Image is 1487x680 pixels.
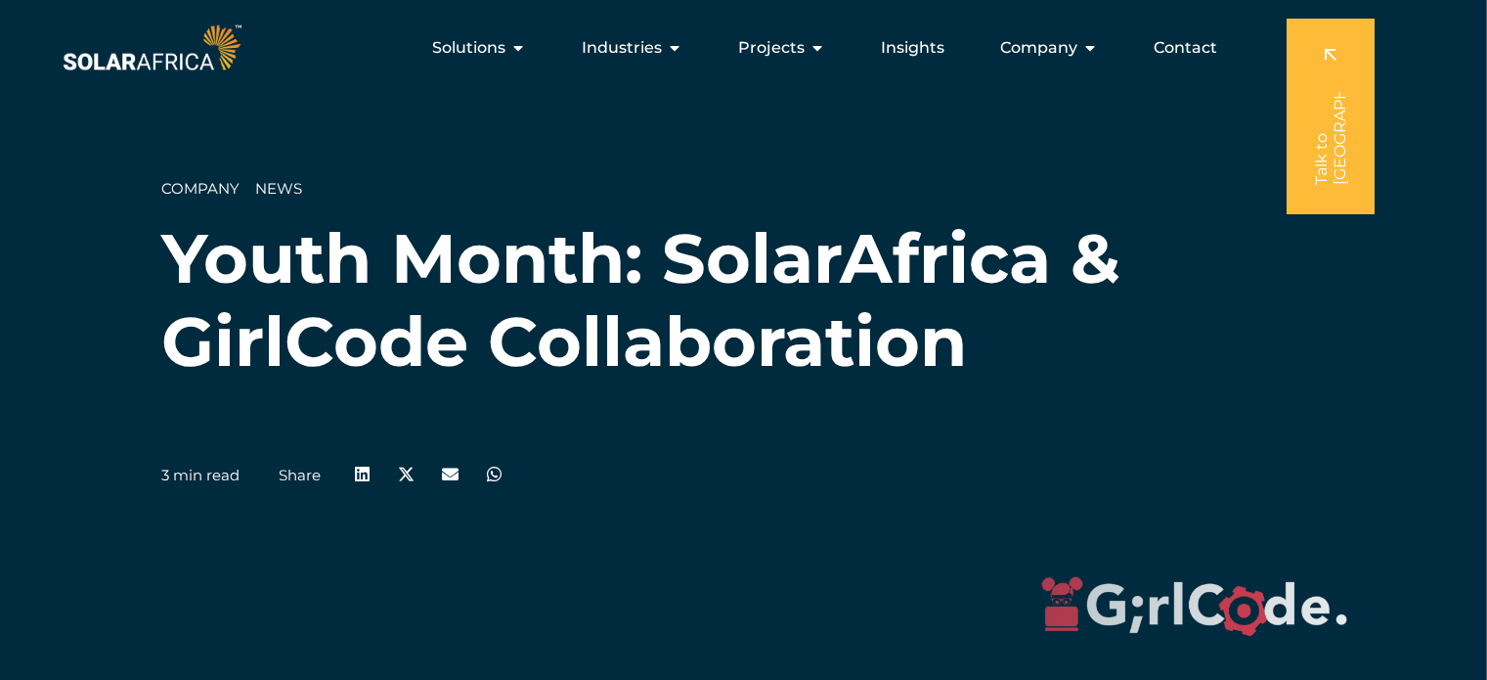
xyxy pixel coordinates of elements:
span: Company [161,179,240,198]
h1: Youth Month: SolarAfrica & GirlCode Collaboration [161,217,1326,384]
nav: Menu [245,28,1233,68]
span: Solutions [432,36,505,60]
div: Share on linkedin [340,452,384,496]
span: __ [240,179,255,198]
div: Share on x-twitter [384,452,428,496]
p: 3 min read [161,467,240,484]
a: Insights [881,36,944,60]
span: Industries [582,36,662,60]
div: Share on whatsapp [472,452,516,496]
span: Company [1000,36,1077,60]
span: Projects [738,36,805,60]
a: Share [279,466,321,484]
div: Share on email [428,452,472,496]
a: Contact [1154,36,1217,60]
div: Menu Toggle [245,28,1233,68]
span: News [255,179,302,198]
